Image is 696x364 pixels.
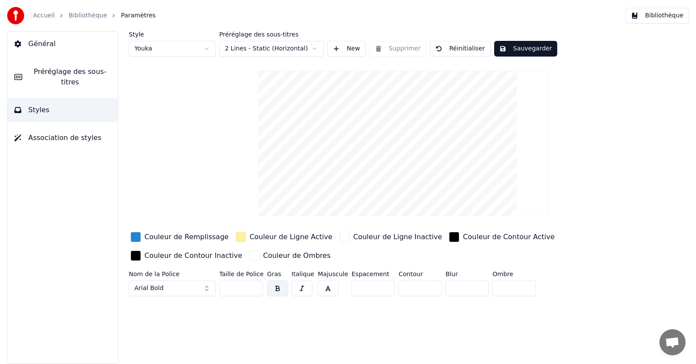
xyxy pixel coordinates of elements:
[121,11,156,20] span: Paramètres
[463,232,555,242] div: Couleur de Contour Active
[28,133,101,143] span: Association de styles
[129,249,244,263] button: Couleur de Contour Inactive
[219,31,324,37] label: Préréglage des sous-titres
[7,32,118,56] button: Général
[430,41,491,57] button: Réinitialiser
[69,11,107,20] a: Bibliothèque
[250,232,332,242] div: Couleur de Ligne Active
[445,271,489,277] label: Blur
[267,271,288,277] label: Gras
[353,232,442,242] div: Couleur de Ligne Inactive
[7,60,118,94] button: Préréglage des sous-titres
[318,271,348,277] label: Majuscule
[248,249,332,263] button: Couleur de Ombres
[492,271,536,277] label: Ombre
[447,230,556,244] button: Couleur de Contour Active
[129,31,216,37] label: Style
[7,98,118,122] button: Styles
[398,271,442,277] label: Contour
[291,271,314,277] label: Italique
[327,41,366,57] button: New
[129,271,216,277] label: Nom de la Police
[7,126,118,150] button: Association de styles
[33,11,156,20] nav: breadcrumb
[263,250,331,261] div: Couleur de Ombres
[659,329,686,355] div: Ouvrir le chat
[144,232,229,242] div: Couleur de Remplissage
[219,271,264,277] label: Taille de Police
[494,41,557,57] button: Sauvegarder
[626,8,689,23] button: Bibliothèque
[28,39,56,49] span: Général
[338,230,444,244] button: Couleur de Ligne Inactive
[28,105,50,115] span: Styles
[144,250,242,261] div: Couleur de Contour Inactive
[234,230,334,244] button: Couleur de Ligne Active
[351,271,395,277] label: Espacement
[33,11,55,20] a: Accueil
[134,284,164,293] span: Arial Bold
[29,67,111,87] span: Préréglage des sous-titres
[7,7,24,24] img: youka
[129,230,231,244] button: Couleur de Remplissage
